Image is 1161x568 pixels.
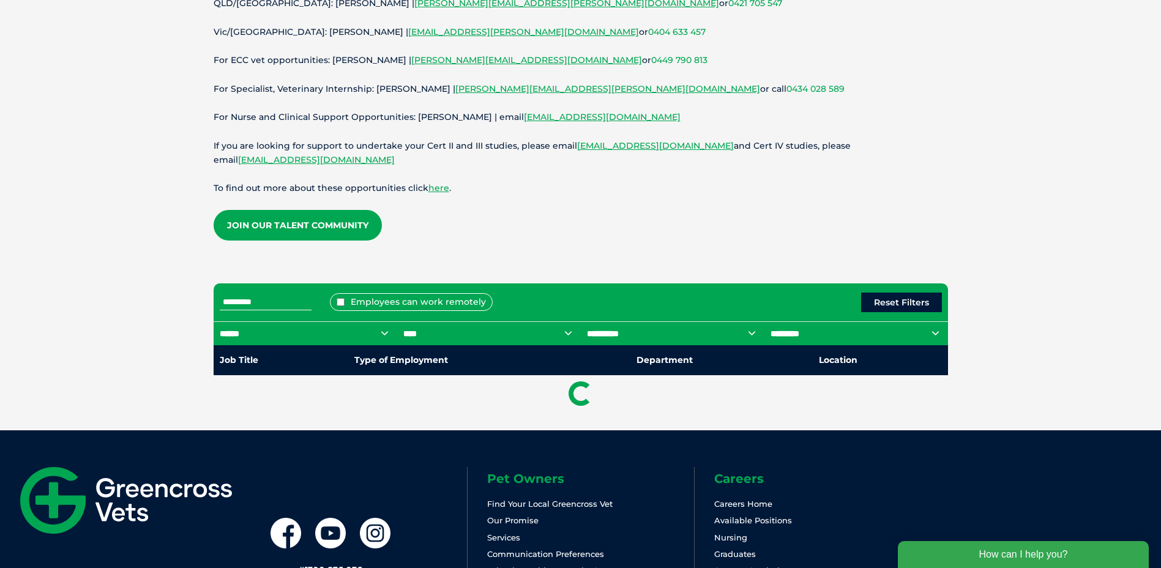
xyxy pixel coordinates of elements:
[408,26,639,37] a: [EMAIL_ADDRESS][PERSON_NAME][DOMAIN_NAME]
[214,110,948,124] p: For Nurse and Clinical Support Opportunities: [PERSON_NAME] | email
[651,54,707,65] a: 0449 790 813
[861,293,942,312] button: Reset Filters
[487,532,520,542] a: Services
[214,82,948,96] p: For Specialist, Veterinary Internship: [PERSON_NAME] | or call
[819,354,857,365] nobr: Location
[214,210,382,241] a: Join our Talent Community
[214,181,948,195] p: To find out more about these opportunities click .
[220,354,258,365] nobr: Job Title
[487,515,539,525] a: Our Promise
[714,499,772,509] a: Careers Home
[648,26,706,37] a: 0404 633 457
[786,83,845,94] a: 0434 028 589
[428,182,449,193] a: here
[330,293,493,311] label: Employees can work remotely
[214,139,948,167] p: If you are looking for support to undertake your Cert II and III studies, please email and Cert I...
[524,111,681,122] a: [EMAIL_ADDRESS][DOMAIN_NAME]
[7,7,258,34] div: How can I help you?
[214,25,948,39] p: Vic/[GEOGRAPHIC_DATA]: [PERSON_NAME] | or
[577,140,734,151] a: [EMAIL_ADDRESS][DOMAIN_NAME]
[487,549,604,559] a: Communication Preferences
[636,354,693,365] nobr: Department
[337,298,345,306] input: Employees can work remotely
[411,54,642,65] a: [PERSON_NAME][EMAIL_ADDRESS][DOMAIN_NAME]
[714,532,747,542] a: Nursing
[455,83,760,94] a: [PERSON_NAME][EMAIL_ADDRESS][PERSON_NAME][DOMAIN_NAME]
[714,549,756,559] a: Graduates
[714,515,792,525] a: Available Positions
[487,499,613,509] a: Find Your Local Greencross Vet
[354,354,448,365] nobr: Type of Employment
[238,154,395,165] a: [EMAIL_ADDRESS][DOMAIN_NAME]
[487,473,694,485] h6: Pet Owners
[214,53,948,67] p: For ECC vet opportunities: [PERSON_NAME] | or
[714,473,921,485] h6: Careers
